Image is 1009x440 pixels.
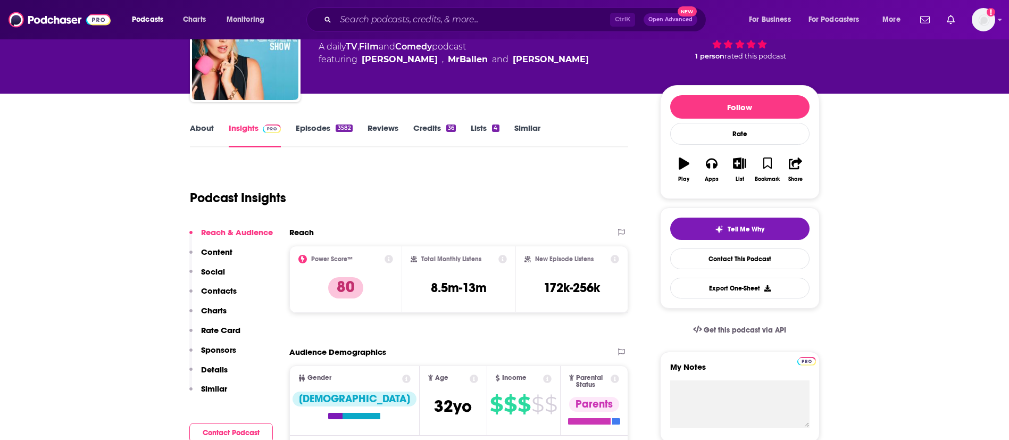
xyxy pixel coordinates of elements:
button: Show profile menu [972,8,995,31]
span: $ [545,396,557,413]
button: Play [670,151,698,189]
a: Episodes3582 [296,123,352,147]
a: Get this podcast via API [685,317,795,343]
button: Bookmark [754,151,781,189]
a: Similar [514,123,540,147]
p: Charts [201,305,227,316]
span: Monitoring [227,12,264,27]
span: Podcasts [132,12,163,27]
div: A daily podcast [319,40,589,66]
a: About [190,123,214,147]
span: Income [502,375,527,381]
div: Play [678,176,689,182]
img: Podchaser Pro [263,124,281,133]
span: Open Advanced [648,17,693,22]
span: , [357,41,359,52]
button: open menu [875,11,914,28]
a: Credits36 [413,123,456,147]
button: Sponsors [189,345,236,364]
span: Gender [307,375,331,381]
div: MrBallen [448,53,488,66]
a: Film [359,41,379,52]
span: 32 yo [434,396,472,417]
span: For Business [749,12,791,27]
p: Social [201,267,225,277]
div: List [736,176,744,182]
img: tell me why sparkle [715,225,723,234]
div: [PERSON_NAME] [513,53,589,66]
p: Reach & Audience [201,227,273,237]
span: $ [531,396,544,413]
span: $ [490,396,503,413]
a: Pro website [797,355,816,366]
p: Similar [201,384,227,394]
input: Search podcasts, credits, & more... [336,11,610,28]
div: [DEMOGRAPHIC_DATA] [293,392,416,406]
div: Search podcasts, credits, & more... [316,7,716,32]
span: featuring [319,53,589,66]
button: Contacts [189,286,237,305]
div: Parents [569,397,619,412]
p: 80 [328,277,363,298]
span: New [678,6,697,16]
div: Share [788,176,803,182]
span: Charts [183,12,206,27]
img: Podchaser Pro [797,357,816,366]
span: Tell Me Why [728,225,764,234]
h3: 172k-256k [544,280,600,296]
h2: Power Score™ [311,255,353,263]
button: Details [189,364,228,384]
button: Follow [670,95,810,119]
button: Similar [189,384,227,403]
h2: Total Monthly Listens [421,255,481,263]
a: Sarah Fraser [362,53,438,66]
div: 36 [446,124,456,132]
h3: 8.5m-13m [431,280,487,296]
span: $ [504,396,516,413]
button: open menu [802,11,875,28]
span: Age [435,375,448,381]
img: User Profile [972,8,995,31]
button: tell me why sparkleTell Me Why [670,218,810,240]
span: , [442,53,444,66]
div: Rate [670,123,810,145]
button: Charts [189,305,227,325]
h2: New Episode Listens [535,255,594,263]
span: Logged in as sydneymorris_books [972,8,995,31]
div: Bookmark [755,176,780,182]
h2: Audience Demographics [289,347,386,357]
a: Charts [176,11,212,28]
div: Apps [705,176,719,182]
span: rated this podcast [724,52,786,60]
button: Reach & Audience [189,227,273,247]
button: open menu [741,11,804,28]
p: Sponsors [201,345,236,355]
div: 4 [492,124,499,132]
a: Lists4 [471,123,499,147]
span: More [882,12,900,27]
a: Contact This Podcast [670,248,810,269]
span: and [492,53,508,66]
a: Show notifications dropdown [916,11,934,29]
span: and [379,41,395,52]
a: InsightsPodchaser Pro [229,123,281,147]
p: Contacts [201,286,237,296]
a: Reviews [368,123,398,147]
svg: Add a profile image [987,8,995,16]
button: List [726,151,753,189]
span: Get this podcast via API [704,326,786,335]
a: TV [346,41,357,52]
a: Show notifications dropdown [943,11,959,29]
button: Open AdvancedNew [644,13,697,26]
span: Parental Status [576,375,609,388]
button: Export One-Sheet [670,278,810,298]
button: Social [189,267,225,286]
label: My Notes [670,362,810,380]
span: $ [518,396,530,413]
button: open menu [219,11,278,28]
a: Comedy [395,41,432,52]
button: open menu [124,11,177,28]
button: Share [781,151,809,189]
img: Podchaser - Follow, Share and Rate Podcasts [9,10,111,30]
